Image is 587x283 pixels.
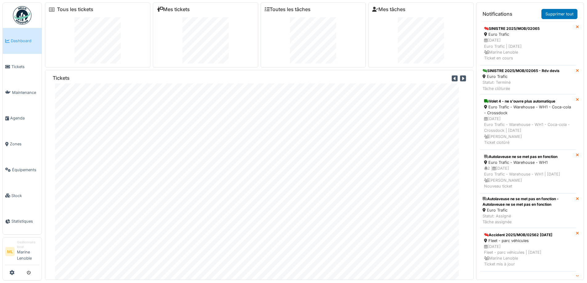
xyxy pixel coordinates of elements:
[484,165,572,189] div: 2 | [DATE] Euro Trafic - Warehouse - WH1 | [DATE] [PERSON_NAME] Nouveau ticket
[3,79,42,105] a: Maintenance
[484,276,572,281] div: Accident 2025/MOB/02562 [DATE]
[17,240,39,249] div: Gestionnaire local
[372,6,406,12] a: Mes tâches
[11,193,39,199] span: Stock
[3,131,42,157] a: Zones
[13,6,31,25] img: Badge_color-CXgf-gQk.svg
[480,193,576,228] a: Autolaveuse ne se met pas en fonction - Autolaveuse ne se met pas en fonction Euro Trafic Statut:...
[484,104,572,116] div: Euro Trafic - Warehouse - WH1 - Coca-cola - Crossdock
[484,154,572,160] div: Autolaveuse ne se met pas en fonction
[265,6,311,12] a: Toutes les tâches
[57,6,93,12] a: Tous les tickets
[483,207,573,213] div: Euro Trafic
[484,116,572,145] div: [DATE] Euro Trafic - Warehouse - WH1 - Coca-cola - Crossdock | [DATE] [PERSON_NAME] Ticket clotûré
[480,94,576,150] a: Volet 4 - ne s'ouvre plus automatique Euro Trafic - Warehouse - WH1 - Coca-cola - Crossdock [DATE...
[12,90,39,95] span: Maintenance
[5,247,14,256] li: ML
[3,28,42,54] a: Dashboard
[11,38,39,44] span: Dashboard
[480,22,576,65] a: SINISTRE 2025/MOB/02065 Euro Trafic [DATE]Euro Trafic | [DATE] Marine LenobleTicket en cours
[3,157,42,183] a: Équipements
[3,105,42,131] a: Agenda
[12,167,39,173] span: Équipements
[10,141,39,147] span: Zones
[484,37,572,61] div: [DATE] Euro Trafic | [DATE] Marine Lenoble Ticket en cours
[483,213,573,225] div: Statut: Assigné Tâche assignée
[157,6,190,12] a: Mes tickets
[3,54,42,80] a: Tickets
[484,244,572,267] div: [DATE] Fleet - parc véhicules | [DATE] Marine Lenoble Ticket mis à jour
[484,26,572,31] div: SINISTRE 2025/MOB/02065
[483,196,573,207] div: Autolaveuse ne se met pas en fonction - Autolaveuse ne se met pas en fonction
[484,232,572,238] div: Accident 2025/MOB/02562 [DATE]
[10,115,39,121] span: Agenda
[3,208,42,234] a: Statistiques
[483,68,560,74] div: SINISTRE 2025/MOB/02065 - Rdv devis
[480,65,576,94] a: SINISTRE 2025/MOB/02065 - Rdv devis Euro Trafic Statut: TerminéTâche clôturée
[11,64,39,70] span: Tickets
[3,183,42,208] a: Stock
[541,9,577,19] a: Supprimer tout
[483,74,560,79] div: Euro Trafic
[484,99,572,104] div: Volet 4 - ne s'ouvre plus automatique
[484,31,572,37] div: Euro Trafic
[484,238,572,244] div: Fleet - parc véhicules
[484,160,572,165] div: Euro Trafic - Warehouse - WH1
[483,11,512,17] h6: Notifications
[17,240,39,264] li: Marine Lenoble
[480,150,576,193] a: Autolaveuse ne se met pas en fonction Euro Trafic - Warehouse - WH1 2 |[DATE]Euro Trafic - Wareho...
[480,228,576,272] a: Accident 2025/MOB/02562 [DATE] Fleet - parc véhicules [DATE]Fleet - parc véhicules | [DATE] Marin...
[483,79,560,91] div: Statut: Terminé Tâche clôturée
[53,75,70,81] h6: Tickets
[5,240,39,265] a: ML Gestionnaire localMarine Lenoble
[11,218,39,224] span: Statistiques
